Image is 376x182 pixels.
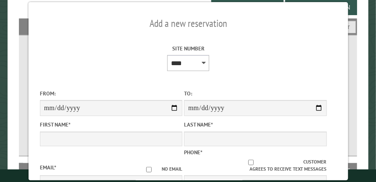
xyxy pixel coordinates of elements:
[117,45,259,53] label: Site Number
[184,90,326,98] label: To:
[23,163,47,178] th: Site
[136,167,161,172] input: No email
[184,149,202,156] label: Phone
[19,18,358,34] h2: Filters
[39,164,56,171] label: Email
[184,121,326,129] label: Last Name
[184,158,326,173] label: Customer agrees to receive text messages
[39,90,182,98] label: From:
[39,16,337,32] h2: Add a new reservation
[198,160,303,165] input: Customer agrees to receive text messages
[136,166,182,173] label: No email
[39,121,182,129] label: First Name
